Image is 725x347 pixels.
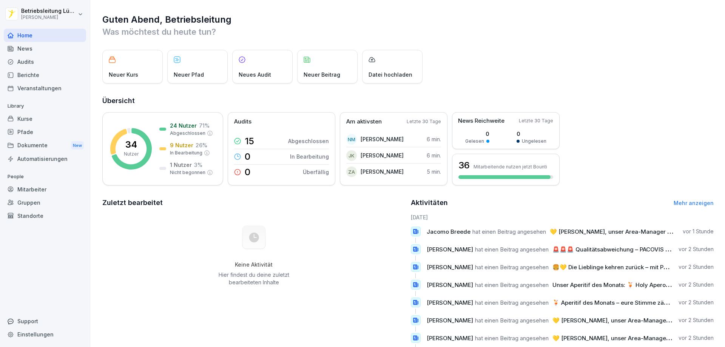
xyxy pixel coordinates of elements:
[427,246,473,253] span: [PERSON_NAME]
[472,228,546,235] span: hat einen Beitrag angesehen
[4,100,86,112] p: Library
[458,159,470,172] h3: 36
[427,299,473,306] span: [PERSON_NAME]
[102,26,714,38] p: Was möchtest du heute tun?
[475,299,549,306] span: hat einen Beitrag angesehen
[517,130,546,138] p: 0
[427,151,441,159] p: 6 min.
[4,112,86,125] a: Kurse
[216,261,292,268] h5: Keine Aktivität
[290,153,329,160] p: In Bearbeitung
[427,317,473,324] span: [PERSON_NAME]
[4,42,86,55] a: News
[411,213,714,221] h6: [DATE]
[427,281,473,288] span: [PERSON_NAME]
[170,150,202,156] p: In Bearbeitung
[474,164,547,170] p: Mitarbeitende nutzen jetzt Bounti
[679,245,714,253] p: vor 2 Stunden
[102,14,714,26] h1: Guten Abend, Betriebsleitung
[170,161,192,169] p: 1 Nutzer
[4,209,86,222] a: Standorte
[4,125,86,139] a: Pfade
[4,139,86,153] a: DokumenteNew
[245,168,250,177] p: 0
[4,29,86,42] a: Home
[427,168,441,176] p: 5 min.
[174,71,204,79] p: Neuer Pfad
[4,68,86,82] a: Berichte
[427,135,441,143] p: 6 min.
[199,122,210,130] p: 71 %
[465,130,489,138] p: 0
[346,134,357,145] div: NM
[427,228,470,235] span: Jacomo Breede
[4,328,86,341] a: Einstellungen
[245,137,254,146] p: 15
[304,71,340,79] p: Neuer Beitrag
[475,281,549,288] span: hat einen Beitrag angesehen
[170,130,205,137] p: Abgeschlossen
[411,197,448,208] h2: Aktivitäten
[170,122,197,130] p: 24 Nutzer
[170,141,193,149] p: 9 Nutzer
[4,152,86,165] a: Automatisierungen
[475,264,549,271] span: hat einen Beitrag angesehen
[458,117,504,125] p: News Reichweite
[245,152,250,161] p: 0
[427,264,473,271] span: [PERSON_NAME]
[522,138,546,145] p: Ungelesen
[346,167,357,177] div: ZA
[239,71,271,79] p: Neues Audit
[102,197,406,208] h2: Zuletzt bearbeitet
[21,8,76,14] p: Betriebsleitung Lübeck Holstentor
[109,71,138,79] p: Neuer Kurs
[4,183,86,196] a: Mitarbeiter
[4,171,86,183] p: People
[679,334,714,342] p: vor 2 Stunden
[361,168,404,176] p: [PERSON_NAME]
[519,117,553,124] p: Letzte 30 Tage
[679,299,714,306] p: vor 2 Stunden
[407,118,441,125] p: Letzte 30 Tage
[361,135,404,143] p: [PERSON_NAME]
[21,15,76,20] p: [PERSON_NAME]
[196,141,207,149] p: 26 %
[303,168,329,176] p: Überfällig
[234,117,251,126] p: Audits
[369,71,412,79] p: Datei hochladen
[674,200,714,206] a: Mehr anzeigen
[346,117,382,126] p: Am aktivsten
[4,139,86,153] div: Dokumente
[170,169,205,176] p: Nicht begonnen
[679,263,714,271] p: vor 2 Stunden
[361,151,404,159] p: [PERSON_NAME]
[475,317,549,324] span: hat einen Beitrag angesehen
[4,315,86,328] div: Support
[683,228,714,235] p: vor 1 Stunde
[71,141,84,150] div: New
[475,335,549,342] span: hat einen Beitrag angesehen
[4,196,86,209] a: Gruppen
[4,55,86,68] a: Audits
[216,271,292,286] p: Hier findest du deine zuletzt bearbeiteten Inhalte
[288,137,329,145] p: Abgeschlossen
[4,82,86,95] a: Veranstaltungen
[102,96,714,106] h2: Übersicht
[125,140,137,149] p: 34
[679,316,714,324] p: vor 2 Stunden
[346,150,357,161] div: JK
[679,281,714,288] p: vor 2 Stunden
[427,335,473,342] span: [PERSON_NAME]
[475,246,549,253] span: hat einen Beitrag angesehen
